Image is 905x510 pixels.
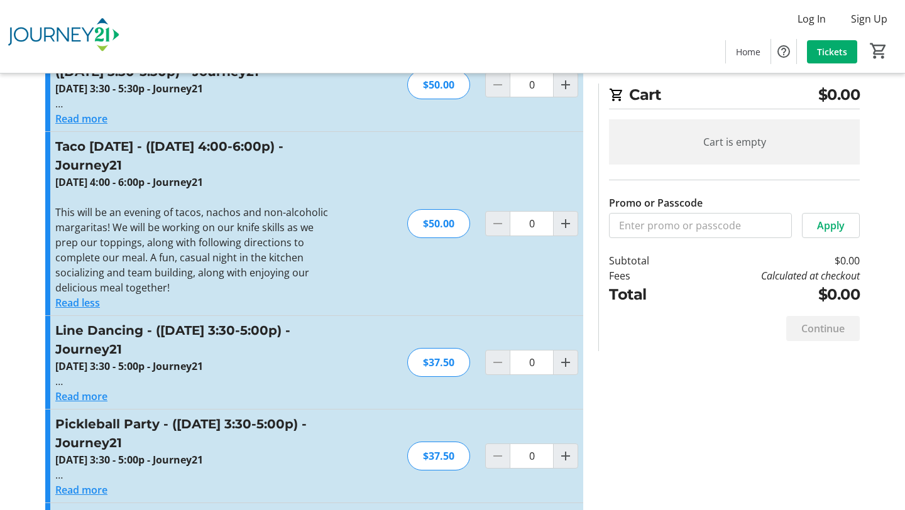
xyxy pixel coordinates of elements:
button: Read more [55,111,107,126]
input: BLTs and Summer Sides Cooking - (August 28 - 3:30-5:30p) - Journey21 Quantity [510,72,554,97]
span: Sign Up [851,11,887,26]
h3: Taco [DATE] - ([DATE] 4:00-6:00p) - Journey21 [55,137,330,175]
label: Promo or Passcode [609,195,703,210]
button: Cart [867,40,890,62]
h3: Line Dancing - ([DATE] 3:30-5:00p) - Journey21 [55,321,330,359]
button: Increment by one [554,212,578,236]
div: $50.00 [407,70,470,99]
div: $50.00 [407,209,470,238]
td: Total [609,283,682,306]
div: Cart is empty [609,119,860,165]
td: Calculated at checkout [682,268,860,283]
button: Increment by one [554,350,578,374]
button: Apply [802,213,860,238]
strong: [DATE] 3:30 - 5:00p - Journey21 [55,453,203,467]
input: Taco Tuesday - (September 2 - 4:00-6:00p) - Journey21 Quantity [510,211,554,236]
button: Increment by one [554,444,578,468]
td: $0.00 [682,253,860,268]
strong: [DATE] 3:30 - 5:30p - Journey21 [55,82,203,95]
h2: Cart [609,84,860,109]
input: Enter promo or passcode [609,213,792,238]
button: Read more [55,482,107,497]
a: Tickets [807,40,857,63]
a: Home [726,40,771,63]
button: Read more [55,389,107,404]
span: Apply [817,218,845,233]
div: $37.50 [407,348,470,377]
td: Subtotal [609,253,682,268]
input: Pickleball Party - (September 4 - 3:30-5:00p) - Journey21 Quantity [510,443,554,469]
strong: [DATE] 4:00 - 6:00p - Journey21 [55,175,203,189]
strong: [DATE] 3:30 - 5:00p - Journey21 [55,359,203,373]
span: Home [736,45,760,58]
h3: Pickleball Party - ([DATE] 3:30-5:00p) - Journey21 [55,415,330,452]
button: Log In [787,9,836,29]
img: Journey21's Logo [8,5,119,68]
button: Read less [55,295,100,310]
button: Sign Up [841,9,897,29]
div: $37.50 [407,442,470,470]
span: $0.00 [818,84,860,106]
button: Increment by one [554,73,578,97]
input: Line Dancing - (September 3 - 3:30-5:00p) - Journey21 Quantity [510,350,554,375]
td: Fees [609,268,682,283]
span: Tickets [817,45,847,58]
td: $0.00 [682,283,860,306]
span: Log In [798,11,826,26]
button: Help [771,39,796,64]
p: This will be an evening of tacos, nachos and non-alcoholic margaritas! We will be working on our ... [55,205,330,295]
